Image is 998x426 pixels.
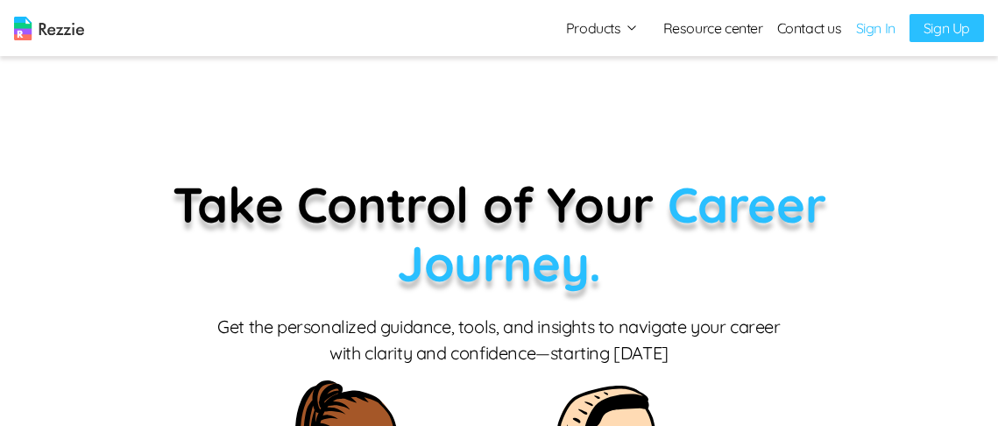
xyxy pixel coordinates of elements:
button: Products [566,18,639,39]
p: Take Control of Your [83,175,916,293]
a: Sign In [856,18,895,39]
p: Get the personalized guidance, tools, and insights to navigate your career with clarity and confi... [215,314,784,366]
img: logo [14,17,84,40]
a: Sign Up [910,14,984,42]
span: Career Journey. [397,174,825,294]
a: Resource center [663,18,763,39]
a: Contact us [777,18,842,39]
